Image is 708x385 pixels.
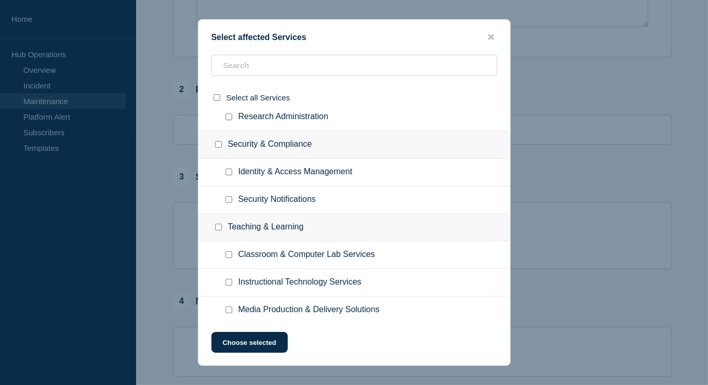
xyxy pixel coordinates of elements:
[238,250,375,260] span: Classroom & Computer Lab Services
[211,332,288,353] button: Choose selected
[225,251,232,258] input: Classroom & Computer Lab Services checkbox
[238,112,328,122] span: Research Administration
[225,306,232,313] input: Media Production & Delivery Solutions checkbox
[225,196,232,203] input: Security Notifications checkbox
[226,93,290,102] span: Select all Services
[225,169,232,175] input: Identity & Access Management checkbox
[238,277,362,288] span: Instructional Technology Services
[215,141,222,148] input: Security & Compliance checkbox
[198,214,510,241] div: Teaching & Learning
[211,55,497,76] input: Search
[225,113,232,120] input: Research Administration checkbox
[238,167,353,177] span: Identity & Access Management
[198,32,510,42] div: Select affected Services
[485,32,497,42] button: close button
[238,305,380,315] span: Media Production & Delivery Solutions
[198,131,510,159] div: Security & Compliance
[213,94,220,101] input: select all checkbox
[225,279,232,286] input: Instructional Technology Services checkbox
[215,224,222,230] input: Teaching & Learning checkbox
[238,195,316,205] span: Security Notifications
